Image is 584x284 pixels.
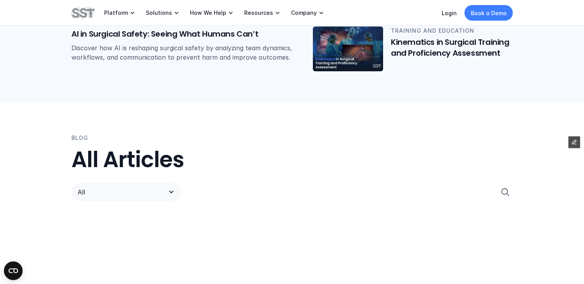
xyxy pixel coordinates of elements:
p: BLOG [71,134,88,142]
h6: AI in Surgical Safety: Seeing What Humans Can’t [71,29,297,40]
p: All [78,187,159,197]
button: Edit Framer Content [568,136,580,148]
p: How We Help [190,9,226,16]
p: Solutions [146,9,172,16]
a: Login [442,10,457,16]
a: Book a Demo [465,5,513,21]
img: Operating room staff looking at kinnematics data [313,26,383,71]
button: Open CMP widget [4,261,23,280]
p: Resources [244,9,273,16]
p: Discover how AI is reshaping surgical safety by analyzing team dynamics, workflows, and communica... [71,44,297,62]
p: Platform [104,9,128,16]
img: SST logo [71,6,95,19]
p: Company [291,9,317,16]
h6: Kinematics in Surgical Training and Proficiency Assessment [391,37,513,58]
a: Operating room staff looking at kinnematics dataTRAINING AND EDUCATIONKinematics in Surgical Trai... [313,26,513,71]
p: TRAINING AND EDUCATION [391,26,513,35]
h2: All Articles [71,147,513,173]
button: Search Icon [497,184,513,200]
p: Book a Demo [471,9,507,17]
